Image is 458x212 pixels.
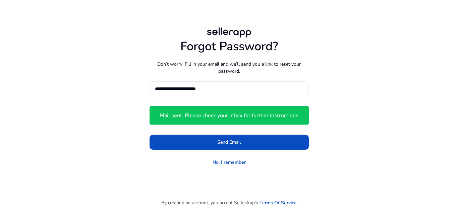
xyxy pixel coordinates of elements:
button: Send Email [150,135,309,150]
a: Terms Of Service [260,199,297,206]
a: No, I remember [213,159,246,166]
h1: Forgot Password? [150,39,309,54]
h4: Mail sent. Please check your inbox for further instructions [160,113,298,119]
p: Don’t worry! Fill in your email and we’ll send you a link to reset your password. [150,61,309,75]
span: Send Email [217,139,241,146]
